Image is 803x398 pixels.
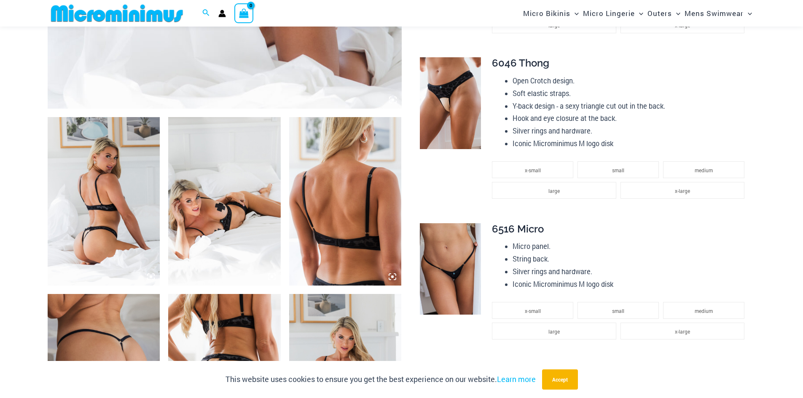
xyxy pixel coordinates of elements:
[521,3,581,24] a: Micro BikinisMenu ToggleMenu Toggle
[492,323,616,339] li: large
[577,161,659,178] li: small
[492,57,549,69] span: 6046 Thong
[513,265,749,278] li: Silver rings and hardware.
[682,3,754,24] a: Mens SwimwearMenu ToggleMenu Toggle
[695,307,713,314] span: medium
[513,137,749,150] li: Iconic Microminimus M logo disk
[675,22,690,29] span: x-large
[513,100,749,112] li: Y-back design - a sexy triangle cut out in the back.
[542,369,578,390] button: Accept
[492,161,573,178] li: x-small
[695,167,713,174] span: medium
[497,374,536,384] a: Learn more
[202,8,210,19] a: Search icon link
[218,10,226,17] a: Account icon link
[548,328,560,335] span: large
[513,87,749,100] li: Soft elastic straps.
[620,323,744,339] li: x-large
[523,3,570,24] span: Micro Bikinis
[635,3,643,24] span: Menu Toggle
[583,3,635,24] span: Micro Lingerie
[672,3,680,24] span: Menu Toggle
[525,167,541,174] span: x-small
[645,3,682,24] a: OutersMenu ToggleMenu Toggle
[663,161,744,178] li: medium
[513,253,749,265] li: String back.
[548,22,560,29] span: large
[513,240,749,253] li: Micro panel.
[612,167,624,174] span: small
[48,117,160,286] img: Nights Fall Silver Leopard 1036 Bra 6046 Thong
[420,57,481,149] img: Nights Fall Silver Leopard 6046 Thong
[520,1,756,25] nav: Site Navigation
[570,3,579,24] span: Menu Toggle
[675,187,690,194] span: x-large
[48,4,186,23] img: MM SHOP LOGO FLAT
[513,112,749,125] li: Hook and eye closure at the back.
[744,3,752,24] span: Menu Toggle
[420,223,481,315] img: Nights Fall Silver Leopard 6516 Micro
[513,278,749,291] li: Iconic Microminimus M logo disk
[685,3,744,24] span: Mens Swimwear
[581,3,645,24] a: Micro LingerieMenu ToggleMenu Toggle
[663,302,744,319] li: medium
[492,302,573,319] li: x-small
[675,328,690,335] span: x-large
[513,125,749,137] li: Silver rings and hardware.
[492,182,616,199] li: large
[647,3,672,24] span: Outers
[226,373,536,386] p: This website uses cookies to ensure you get the best experience on our website.
[513,75,749,87] li: Open Crotch design.
[234,3,254,23] a: View Shopping Cart, empty
[289,117,402,286] img: Nights Fall Silver Leopard 1036 Bra
[548,187,560,194] span: large
[577,302,659,319] li: small
[620,182,744,199] li: x-large
[168,117,281,286] img: Nights Fall Silver Leopard 1036 Bra 6046 Thong
[525,307,541,314] span: x-small
[612,307,624,314] span: small
[492,223,544,235] span: 6516 Micro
